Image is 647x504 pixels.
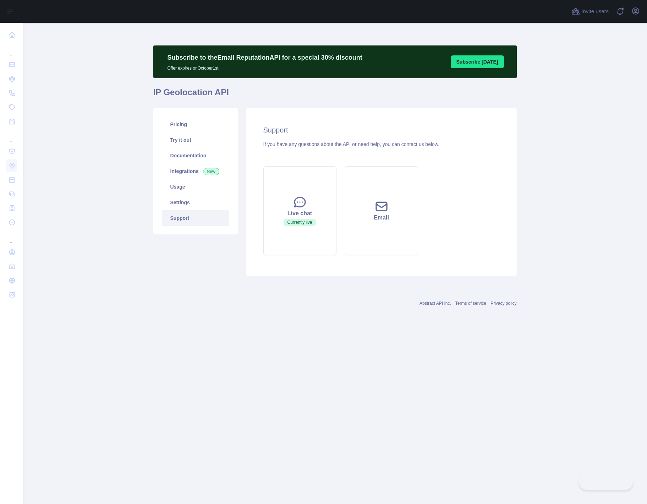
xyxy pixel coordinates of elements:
a: Abstract API Inc. [420,301,451,306]
div: Email [354,213,409,222]
a: Pricing [162,116,229,132]
div: ... [6,230,17,244]
a: Settings [162,195,229,210]
h2: Support [263,125,500,135]
a: Privacy policy [490,301,516,306]
div: Live chat [272,209,328,218]
p: Offer expires on October 1st. [168,63,362,71]
span: New [203,168,219,175]
a: Try it out [162,132,229,148]
button: Email [345,166,418,255]
button: Subscribe [DATE] [451,55,504,68]
a: Documentation [162,148,229,163]
p: Subscribe to the Email Reputation API for a special 30 % discount [168,53,362,63]
span: Invite users [581,7,609,16]
a: Integrations New [162,163,229,179]
div: If you have any questions about the API or need help, you can contact us below. [263,141,500,148]
button: Invite users [570,6,610,17]
a: Usage [162,179,229,195]
h1: IP Geolocation API [153,87,517,104]
a: Support [162,210,229,226]
iframe: Toggle Customer Support [579,475,633,490]
span: Currently live [284,219,316,226]
a: Terms of service [455,301,486,306]
div: ... [6,43,17,57]
div: ... [6,129,17,143]
button: Live chatCurrently live [263,166,336,255]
